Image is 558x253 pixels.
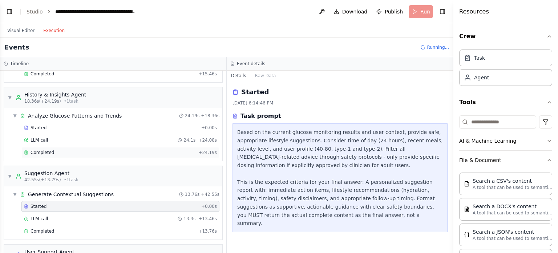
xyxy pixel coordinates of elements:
[227,71,251,81] button: Details
[201,113,219,119] span: + 18.36s
[64,177,78,183] span: • 1 task
[183,216,195,222] span: 13.3s
[24,177,61,183] span: 42.55s (+13.79s)
[198,228,217,234] span: + 13.76s
[4,7,15,17] button: Show left sidebar
[31,125,46,131] span: Started
[31,216,48,222] span: LLM call
[427,44,449,50] span: Running...
[201,191,219,197] span: + 42.55s
[474,54,485,62] div: Task
[473,185,553,190] p: A tool that can be used to semantic search a query from a CSV's content.
[185,191,200,197] span: 13.76s
[24,98,61,104] span: 18.36s (+24.19s)
[31,228,54,234] span: Completed
[473,228,553,236] div: Search a JSON's content
[3,26,39,35] button: Visual Editor
[31,203,46,209] span: Started
[31,71,54,77] span: Completed
[473,210,553,216] p: A tool that can be used to semantic search a query from a DOCX's content.
[10,61,29,67] h3: Timeline
[385,8,403,15] span: Publish
[183,137,195,143] span: 24.1s
[24,91,86,98] div: History & Insights Agent
[8,173,12,179] span: ▼
[237,61,265,67] h3: Event details
[237,128,443,228] div: Based on the current glucose monitoring results and user context, provide safe, appropriate lifes...
[473,203,553,210] div: Search a DOCX's content
[4,42,29,52] h2: Events
[13,191,17,197] span: ▼
[241,87,269,97] h2: Started
[198,137,217,143] span: + 24.08s
[459,131,552,150] button: AI & Machine Learning
[39,26,69,35] button: Execution
[459,7,489,16] h4: Resources
[198,150,217,155] span: + 24.19s
[473,236,553,241] p: A tool that can be used to semantic search a query from a JSON's content.
[464,232,470,238] img: JSONSearchTool
[27,9,43,15] a: Studio
[198,71,217,77] span: + 15.46s
[28,191,114,198] div: Generate Contextual Suggestions
[201,203,217,209] span: + 0.00s
[437,7,448,17] button: Hide right sidebar
[459,47,552,92] div: Crew
[28,112,122,119] div: Analyze Glucose Patterns and Trends
[464,181,470,187] img: CSVSearchTool
[459,151,552,170] button: File & Document
[232,100,448,106] div: [DATE] 6:14:46 PM
[13,113,17,119] span: ▼
[459,26,552,47] button: Crew
[342,8,368,15] span: Download
[31,137,48,143] span: LLM call
[185,113,200,119] span: 24.19s
[31,150,54,155] span: Completed
[240,112,281,120] h3: Task prompt
[251,71,280,81] button: Raw Data
[473,177,553,185] div: Search a CSV's content
[201,125,217,131] span: + 0.00s
[373,5,406,18] button: Publish
[474,74,489,81] div: Agent
[24,170,78,177] div: Suggestion Agent
[64,98,78,104] span: • 1 task
[459,92,552,112] button: Tools
[198,216,217,222] span: + 13.46s
[331,5,371,18] button: Download
[27,8,137,15] nav: breadcrumb
[8,95,12,100] span: ▼
[464,206,470,212] img: DOCXSearchTool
